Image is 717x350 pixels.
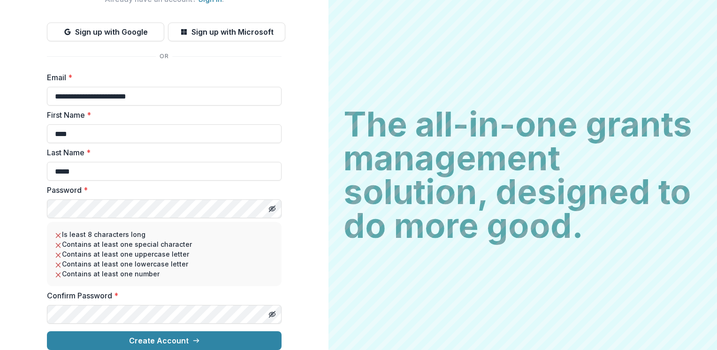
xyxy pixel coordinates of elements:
[265,307,280,322] button: Toggle password visibility
[47,72,276,83] label: Email
[54,249,274,259] li: Contains at least one uppercase letter
[47,331,282,350] button: Create Account
[54,229,274,239] li: Is least 8 characters long
[265,201,280,216] button: Toggle password visibility
[47,290,276,301] label: Confirm Password
[47,23,164,41] button: Sign up with Google
[54,269,274,279] li: Contains at least one number
[47,184,276,196] label: Password
[54,239,274,249] li: Contains at least one special character
[54,259,274,269] li: Contains at least one lowercase letter
[47,147,276,158] label: Last Name
[168,23,285,41] button: Sign up with Microsoft
[47,109,276,121] label: First Name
